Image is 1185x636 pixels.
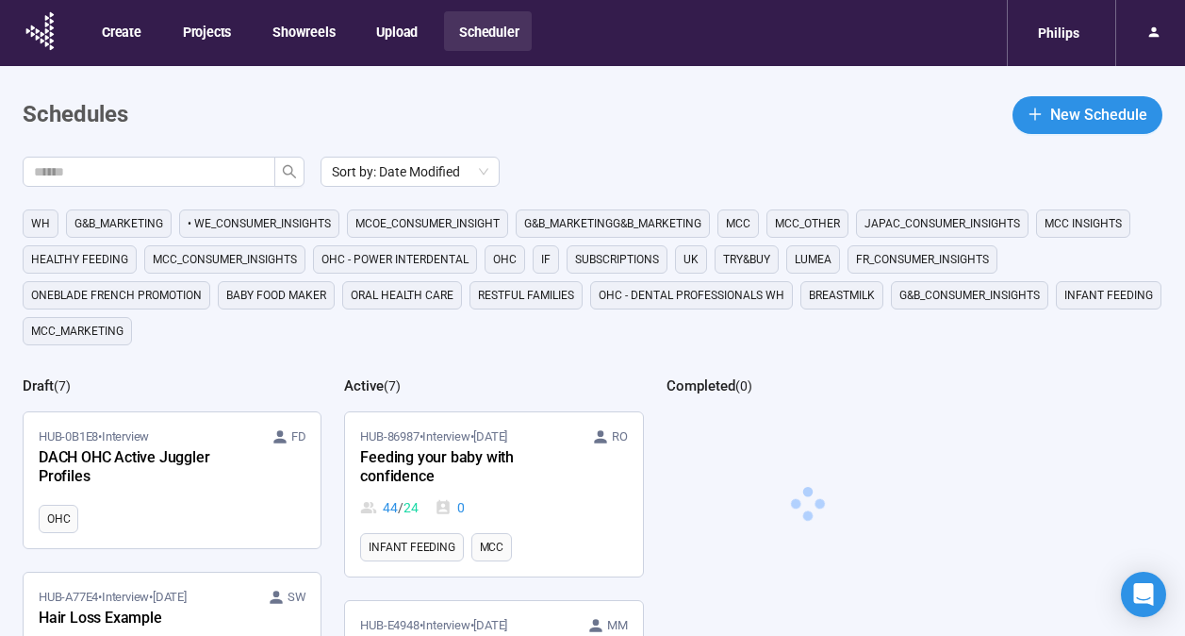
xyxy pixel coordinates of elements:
span: MCC [726,214,750,233]
button: Showreels [257,11,348,51]
span: FD [291,427,306,446]
button: Projects [168,11,244,51]
span: Subscriptions [575,250,659,269]
div: Open Intercom Messenger [1121,572,1166,617]
span: MCC [480,538,503,557]
span: MCC Insights [1045,214,1122,233]
button: search [274,157,304,187]
span: Breastmilk [809,286,875,305]
span: Infant Feeding [1064,286,1153,305]
span: OHC - DENTAL PROFESSIONALS WH [599,286,784,305]
span: ( 7 ) [384,378,401,393]
span: OHC [47,510,70,528]
div: Philips [1027,15,1091,51]
span: Oral Health Care [351,286,453,305]
div: Feeding your baby with confidence [360,446,568,490]
span: search [282,164,297,179]
div: 0 [435,497,465,518]
span: G&B_MARKETINGG&B_MARKETING [524,214,701,233]
h1: Schedules [23,97,128,133]
span: G&B_MARKETING [74,214,163,233]
h2: Completed [667,377,735,394]
span: • WE_CONSUMER_INSIGHTS [188,214,331,233]
span: UK [683,250,699,269]
span: New Schedule [1050,103,1147,126]
span: HUB-A77E4 • Interview • [39,588,187,607]
button: Create [87,11,155,51]
span: WH [31,214,50,233]
time: [DATE] [473,618,507,632]
span: Restful Families [478,286,574,305]
span: G&B_CONSUMER_INSIGHTS [899,286,1040,305]
a: HUB-86987•Interview•[DATE] ROFeeding your baby with confidence44 / 240Infant FeedingMCC [345,412,642,577]
span: RO [612,427,628,446]
span: OHC - Power Interdental [321,250,469,269]
span: OneBlade French Promotion [31,286,202,305]
span: Healthy feeding [31,250,128,269]
time: [DATE] [153,590,187,604]
span: MCC_MARKETING [31,322,123,341]
button: Scheduler [444,11,532,51]
span: Lumea [795,250,831,269]
span: SW [288,588,306,607]
span: MCC_CONSUMER_INSIGHTS [153,250,297,269]
span: MM [607,616,628,635]
a: HUB-0B1E8•Interview FDDACH OHC Active Juggler ProfilesOHC [24,412,321,548]
span: / [398,497,403,518]
time: [DATE] [473,429,507,444]
span: HUB-0B1E8 • Interview [39,427,149,446]
span: HUB-86987 • Interview • [360,427,507,446]
span: HUB-E4948 • Interview • [360,616,507,635]
div: 44 [360,497,418,518]
span: OHC [493,250,517,269]
span: TRY&BUY [723,250,770,269]
span: Infant Feeding [369,538,454,557]
button: Upload [361,11,431,51]
span: ( 7 ) [54,378,71,393]
span: ( 0 ) [735,378,752,393]
span: JAPAC_CONSUMER_INSIGHTS [864,214,1020,233]
span: 24 [403,497,419,518]
div: Hair Loss Example [39,607,246,631]
span: FR_CONSUMER_INSIGHTS [856,250,989,269]
h2: Active [344,377,384,394]
span: MCC_other [775,214,840,233]
span: plus [1028,107,1043,122]
span: Sort by: Date Modified [332,158,488,186]
span: IF [541,250,551,269]
span: MCoE_Consumer_Insight [355,214,500,233]
h2: Draft [23,377,54,394]
button: plusNew Schedule [1012,96,1162,134]
div: DACH OHC Active Juggler Profiles [39,446,246,490]
span: Baby food maker [226,286,326,305]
